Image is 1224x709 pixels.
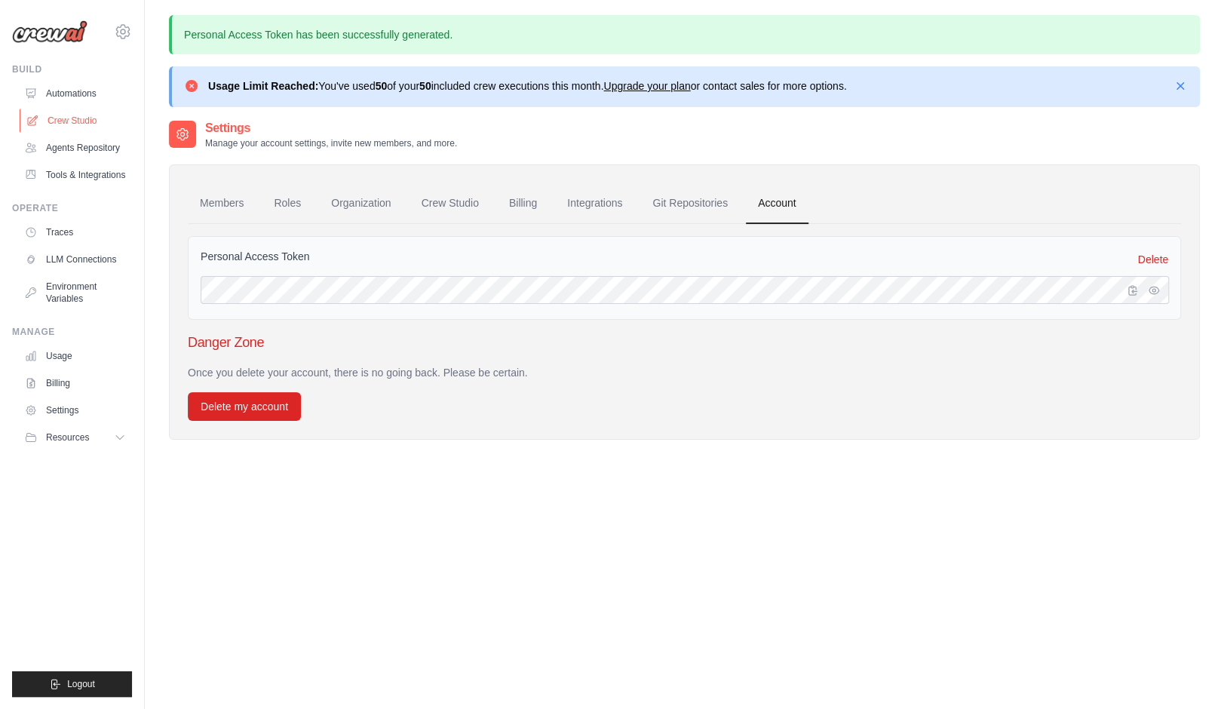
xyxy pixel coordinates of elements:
a: Billing [18,371,132,395]
a: Agents Repository [18,136,132,160]
p: Manage your account settings, invite new members, and more. [205,137,457,149]
a: Traces [18,220,132,244]
div: Operate [12,202,132,214]
p: You've used of your included crew executions this month. or contact sales for more options. [208,78,847,94]
img: Logo [12,20,87,43]
a: Organization [319,183,403,224]
span: Resources [46,431,89,444]
a: Tools & Integrations [18,163,132,187]
a: Crew Studio [410,183,491,224]
h3: Danger Zone [188,332,1181,353]
a: Integrations [555,183,634,224]
div: Manage [12,326,132,338]
a: Usage [18,344,132,368]
a: Delete [1138,252,1168,267]
a: Upgrade your plan [603,80,690,92]
button: Resources [18,425,132,450]
span: Logout [67,678,95,690]
a: Settings [18,398,132,422]
div: Build [12,63,132,75]
label: Personal Access Token [201,249,310,264]
button: Delete my account [188,392,301,421]
a: Git Repositories [640,183,740,224]
a: Billing [497,183,549,224]
a: Crew Studio [20,109,133,133]
a: Automations [18,81,132,106]
strong: Usage Limit Reached: [208,80,318,92]
h2: Settings [205,119,457,137]
a: Environment Variables [18,275,132,311]
strong: 50 [419,80,431,92]
p: Once you delete your account, there is no going back. Please be certain. [188,365,1181,380]
a: LLM Connections [18,247,132,272]
p: Personal Access Token has been successfully generated. [169,15,1200,54]
a: Roles [262,183,313,224]
a: Members [188,183,256,224]
a: Account [746,183,808,224]
strong: 50 [376,80,388,92]
button: Logout [12,671,132,697]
